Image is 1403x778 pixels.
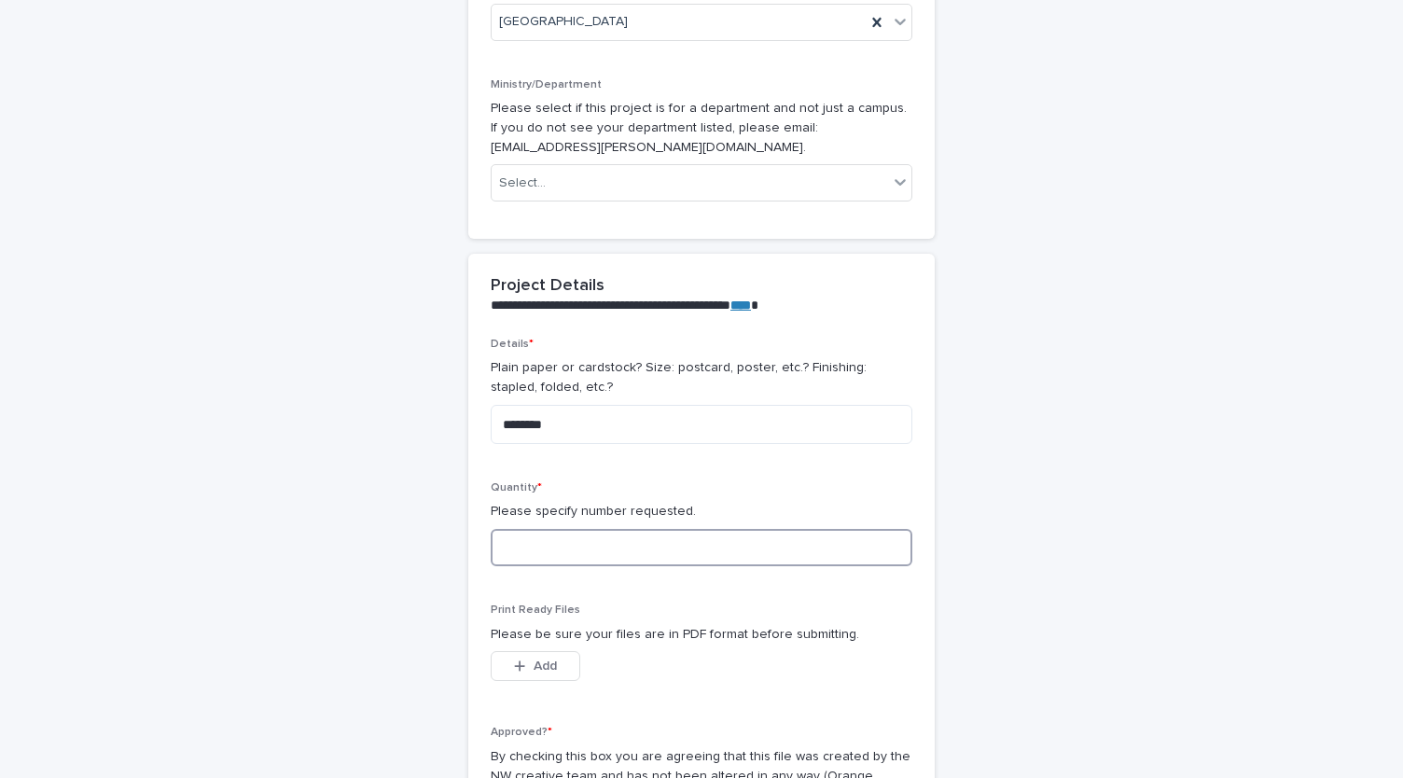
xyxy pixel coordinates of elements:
[491,339,534,350] span: Details
[491,651,580,681] button: Add
[499,174,546,193] div: Select...
[491,625,912,645] p: Please be sure your files are in PDF format before submitting.
[491,99,912,157] p: Please select if this project is for a department and not just a campus. If you do not see your d...
[491,502,912,521] p: Please specify number requested.
[491,79,602,90] span: Ministry/Department
[491,276,604,297] h2: Project Details
[491,727,552,738] span: Approved?
[491,358,912,397] p: Plain paper or cardstock? Size: postcard, poster, etc.? Finishing: stapled, folded, etc.?
[491,604,580,616] span: Print Ready Files
[534,660,557,673] span: Add
[491,482,542,493] span: Quantity
[499,12,628,32] span: [GEOGRAPHIC_DATA]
